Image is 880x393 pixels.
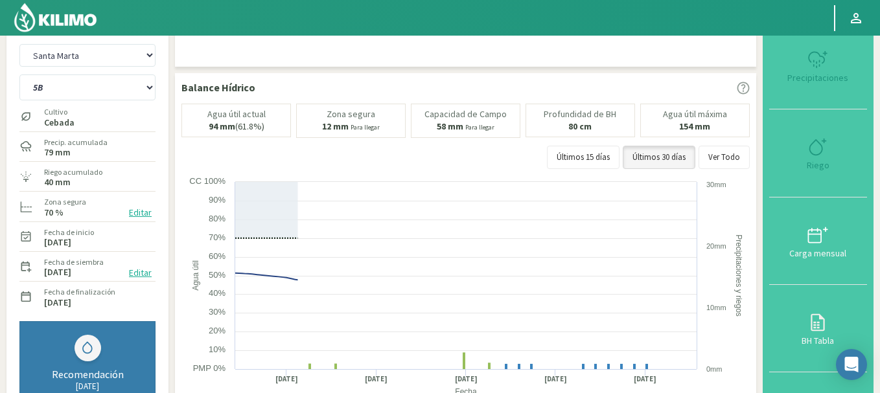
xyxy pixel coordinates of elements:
[209,288,226,298] text: 40%
[209,195,226,205] text: 90%
[773,249,863,258] div: Carga mensual
[33,381,142,392] div: [DATE]
[706,365,722,373] text: 0mm
[663,109,727,119] p: Agua útil máxima
[568,120,592,132] b: 80 cm
[189,176,226,186] text: CC 100%
[125,265,156,280] button: Editar
[181,80,255,95] p: Balance Hídrico
[44,148,71,157] label: 79 mm
[547,146,619,169] button: Últimos 15 días
[44,118,75,127] label: Cebada
[209,120,235,132] b: 94 mm
[44,298,71,307] label: [DATE]
[44,106,75,118] label: Cultivo
[769,109,867,197] button: Riego
[836,349,867,380] div: Open Intercom Messenger
[773,73,863,82] div: Precipitaciones
[275,374,298,384] text: [DATE]
[769,197,867,285] button: Carga mensual
[706,181,726,188] text: 30mm
[327,109,375,119] p: Zona segura
[322,120,349,132] b: 12 mm
[191,260,200,291] text: Agua útil
[207,109,266,119] p: Agua útil actual
[734,234,743,317] text: Precipitaciones y riegos
[193,363,226,373] text: PMP 0%
[125,205,156,220] button: Editar
[437,120,463,132] b: 58 mm
[634,374,656,384] text: [DATE]
[44,137,108,148] label: Precip. acumulada
[44,256,104,268] label: Fecha de siembra
[13,2,98,33] img: Kilimo
[544,374,567,384] text: [DATE]
[465,123,494,131] small: Para llegar
[773,336,863,345] div: BH Tabla
[679,120,710,132] b: 154 mm
[706,242,726,250] text: 20mm
[44,268,71,276] label: [DATE]
[769,22,867,109] button: Precipitaciones
[544,109,616,119] p: Profundidad de BH
[209,122,264,131] p: (61.8%)
[209,344,226,354] text: 10%
[209,326,226,335] text: 20%
[209,251,226,261] text: 60%
[44,286,115,298] label: Fecha de finalización
[44,238,71,247] label: [DATE]
[455,374,478,384] text: [DATE]
[769,285,867,372] button: BH Tabla
[44,227,94,238] label: Fecha de inicio
[33,368,142,381] div: Recomendación
[365,374,388,384] text: [DATE]
[44,196,86,208] label: Zona segura
[699,146,750,169] button: Ver Todo
[44,178,71,186] label: 40 mm
[706,304,726,311] text: 10mm
[44,208,64,217] label: 70 %
[623,146,695,169] button: Últimos 30 días
[773,161,863,170] div: Riego
[351,123,380,131] small: Para llegar
[209,270,226,280] text: 50%
[209,307,226,317] text: 30%
[209,214,226,223] text: 80%
[209,232,226,242] text: 70%
[44,166,102,178] label: Riego acumulado
[424,109,507,119] p: Capacidad de Campo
